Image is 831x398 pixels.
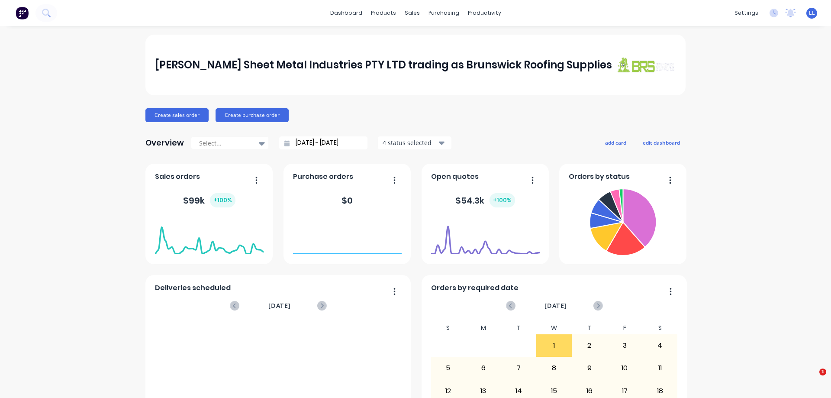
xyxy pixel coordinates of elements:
span: Sales orders [155,171,200,182]
div: 11 [643,357,677,379]
div: $ 54.3k [455,193,515,207]
span: [DATE] [544,301,567,311]
div: purchasing [424,6,464,19]
div: 7 [502,357,536,379]
span: 1 [819,369,826,375]
div: 6 [466,357,501,379]
iframe: Intercom live chat [802,369,822,389]
div: products [367,6,400,19]
div: $ 99k [183,193,235,207]
div: S [642,322,678,334]
div: W [536,322,572,334]
div: M [466,322,501,334]
div: $ 0 [341,194,353,207]
div: [PERSON_NAME] Sheet Metal Industries PTY LTD trading as Brunswick Roofing Supplies [155,56,612,74]
div: 4 status selected [383,138,437,147]
span: Orders by status [569,171,630,182]
span: LL [809,9,815,17]
div: 1 [537,335,571,356]
button: edit dashboard [637,137,686,148]
div: Overview [145,134,184,152]
span: Deliveries scheduled [155,283,231,293]
button: 4 status selected [378,136,451,149]
span: [DATE] [268,301,291,311]
img: J A Sheet Metal Industries PTY LTD trading as Brunswick Roofing Supplies [615,57,676,73]
div: 3 [607,335,642,356]
img: Factory [16,6,29,19]
div: T [501,322,537,334]
button: Create purchase order [216,108,289,122]
div: 9 [572,357,607,379]
div: 10 [607,357,642,379]
div: 4 [643,335,677,356]
span: Purchase orders [293,171,353,182]
div: productivity [464,6,506,19]
button: add card [599,137,632,148]
a: dashboard [326,6,367,19]
div: T [572,322,607,334]
div: + 100 % [210,193,235,207]
div: F [607,322,642,334]
div: 2 [572,335,607,356]
div: sales [400,6,424,19]
span: Open quotes [431,171,479,182]
div: S [431,322,466,334]
div: settings [730,6,763,19]
div: + 100 % [490,193,515,207]
div: 5 [431,357,466,379]
div: 8 [537,357,571,379]
button: Create sales order [145,108,209,122]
